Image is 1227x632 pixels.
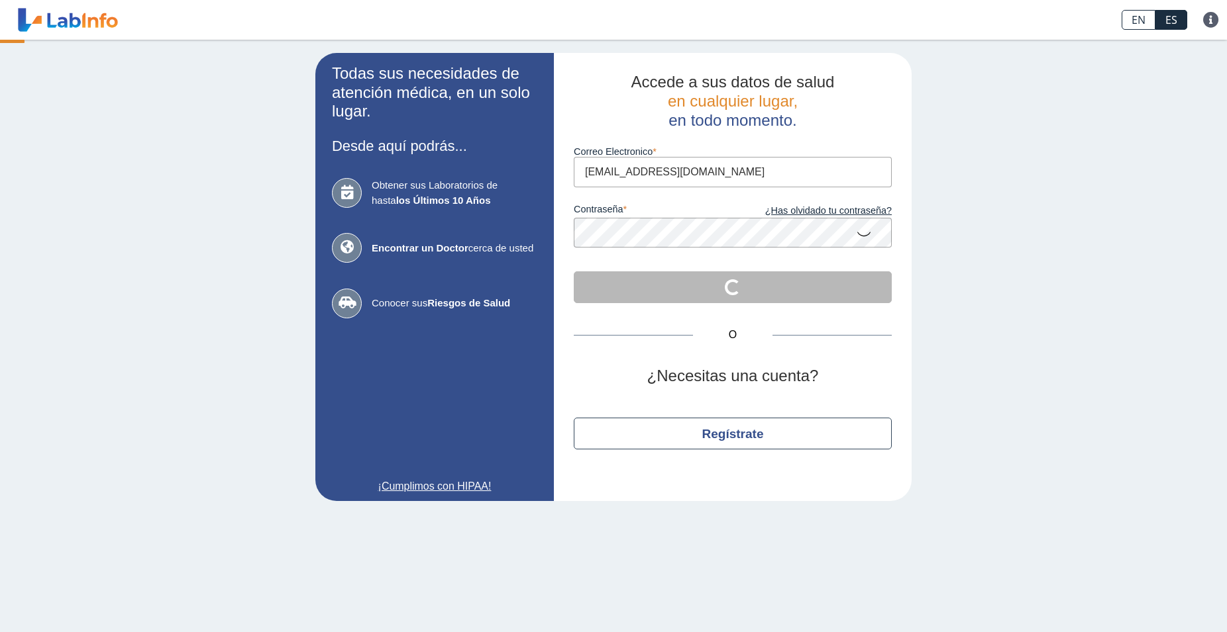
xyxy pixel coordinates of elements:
span: Conocer sus [372,296,537,311]
label: Correo Electronico [574,146,892,157]
span: Obtener sus Laboratorios de hasta [372,178,537,208]
label: contraseña [574,204,733,218]
b: Encontrar un Doctor [372,242,468,253]
span: en cualquier lugar, [668,92,798,110]
b: Riesgos de Salud [427,297,510,308]
h2: Todas sus necesidades de atención médica, en un solo lugar. [332,64,537,121]
a: ¿Has olvidado tu contraseña? [733,204,892,218]
span: Accede a sus datos de salud [631,73,835,91]
a: ¡Cumplimos con HIPAA! [332,478,537,494]
button: Regístrate [574,418,892,449]
b: los Últimos 10 Años [396,195,491,206]
h3: Desde aquí podrás... [332,138,537,154]
a: EN [1122,10,1155,30]
h2: ¿Necesitas una cuenta? [574,367,892,386]
a: ES [1155,10,1187,30]
span: O [693,327,773,343]
span: cerca de usted [372,241,537,256]
span: en todo momento. [668,111,796,129]
iframe: Help widget launcher [1109,580,1212,617]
